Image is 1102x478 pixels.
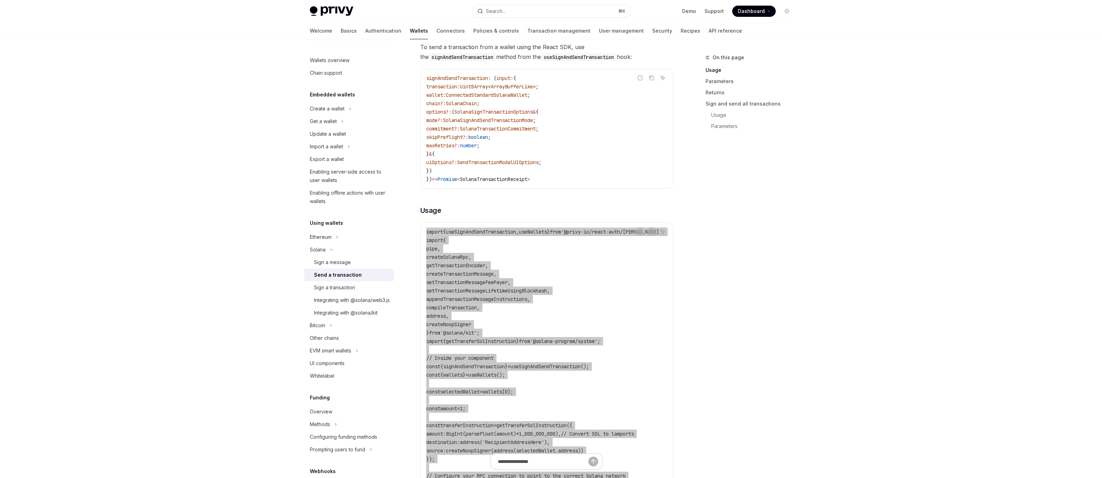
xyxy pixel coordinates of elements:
[454,109,533,115] span: SolanaSignTransactionOptions
[738,8,765,15] span: Dashboard
[516,338,519,344] span: }
[502,389,505,395] span: [
[426,338,443,344] span: import
[426,117,438,123] span: mode
[440,405,457,412] span: amount
[477,142,480,149] span: ;
[443,229,446,235] span: {
[706,87,798,98] a: Returns
[647,73,656,82] button: Copy the contents from the code block
[496,75,510,81] span: input
[304,102,394,115] button: Toggle Create a wallet section
[460,176,527,182] span: SolanaTransactionReceipt
[310,105,345,113] div: Create a wallet
[508,389,513,395] span: ];
[314,258,351,267] div: Sign a message
[314,296,390,304] div: Integrating with @solana/web3.js
[304,187,394,208] a: Enabling offline actions with user wallets
[527,92,530,98] span: ;
[426,75,488,81] span: signAndSendTransaction
[304,128,394,140] a: Update a wallet
[636,73,645,82] button: Report incorrect code
[429,53,496,61] code: signAndSendTransaction
[446,109,452,115] span: ?:
[443,117,533,123] span: SolanaSignAndSendTransactionMode
[581,363,589,370] span: ();
[496,372,505,378] span: ();
[420,42,673,62] span: To send a transaction from a wallet using the React SDK, use the method from the hook:
[314,283,355,292] div: Sign a transaction
[488,134,491,140] span: ;
[488,75,496,81] span: : (
[781,6,793,17] button: Toggle dark mode
[539,159,541,166] span: ;
[578,447,583,454] span: ))
[420,206,441,215] span: Usage
[438,117,443,123] span: ?:
[463,405,466,412] span: ;
[599,22,644,39] a: User management
[426,313,446,319] span: address
[440,330,477,336] span: '@solana/kit'
[426,237,443,243] span: import
[706,76,798,87] a: Parameters
[310,420,330,429] div: Methods
[314,309,378,317] div: Integrating with @solana/kit
[426,422,440,429] span: const
[510,75,513,81] span: :
[536,126,539,132] span: ;
[555,431,561,437] span: ),
[432,151,435,157] span: {
[446,431,463,437] span: BigInt
[438,176,457,182] span: Promise
[463,134,468,140] span: ?:
[658,73,667,82] button: Ask AI
[310,189,390,206] div: Enabling offline actions with user wallets
[446,447,491,454] span: createNoopSigner
[494,422,496,429] span: =
[304,281,394,294] a: Sign a transaction
[473,5,630,18] button: Open search
[440,389,480,395] span: selectedWallet
[457,176,460,182] span: <
[491,447,494,454] span: (
[713,53,744,62] span: On this page
[310,56,349,65] div: Wallets overview
[410,22,428,39] a: Wallets
[443,372,463,378] span: wallets
[468,372,496,378] span: useWallets
[491,83,533,90] span: ArrayBufferLike
[310,155,344,163] div: Export a wallet
[426,363,440,370] span: const
[446,229,516,235] span: useSignAndSendTransaction
[505,389,508,395] span: 0
[304,307,394,319] a: Integrating with @solana/kit
[310,408,332,416] div: Overview
[488,83,491,90] span: <
[310,433,377,441] div: Configuring funding methods
[477,304,480,311] span: ,
[597,338,600,344] span: ;
[513,447,516,454] span: (
[480,389,482,395] span: =
[304,357,394,370] a: UI components
[310,117,337,126] div: Get a wallet
[482,439,544,445] span: 'RecipientAddressHere'
[304,153,394,166] a: Export a wallet
[426,142,454,149] span: maxRetries
[310,90,355,99] h5: Embedded wallets
[304,370,394,382] a: Whitelabel
[310,219,343,227] h5: Using wallets
[304,443,394,456] button: Toggle Prompting users to fund section
[533,83,539,90] span: >;
[304,115,394,128] button: Toggle Get a wallet section
[426,355,494,361] span: // Inside your component
[588,457,598,466] button: Send message
[426,321,471,328] span: createNoopSigner
[513,431,516,437] span: )
[310,334,339,342] div: Other chains
[446,92,527,98] span: ConnectedStandardSolanaWallet
[494,447,513,454] span: address
[513,75,516,81] span: {
[460,126,536,132] span: SolanaTransactionCommitment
